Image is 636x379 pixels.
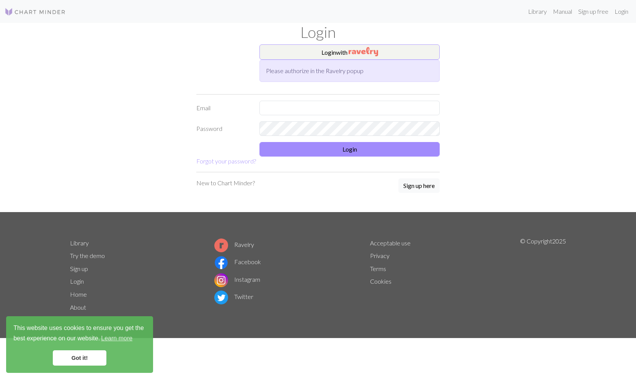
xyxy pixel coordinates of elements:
a: Login [612,4,631,19]
a: learn more about cookies [100,333,134,344]
a: Twitter [214,293,253,300]
a: Forgot your password? [196,157,256,165]
img: Ravelry logo [214,239,228,252]
a: Ravelry [214,241,254,248]
button: Loginwith [259,44,440,60]
a: Sign up [70,265,88,272]
a: Library [70,239,89,247]
button: Sign up here [398,178,440,193]
img: Logo [5,7,66,16]
img: Twitter logo [214,291,228,304]
a: Terms [370,265,386,272]
a: Acceptable use [370,239,411,247]
a: Home [70,291,87,298]
a: Instagram [214,276,260,283]
a: Sign up here [398,178,440,194]
p: © Copyright 2025 [520,237,566,314]
h1: Login [65,23,571,41]
img: Ravelry [349,47,378,56]
div: Please authorize in the Ravelry popup [259,60,440,82]
span: This website uses cookies to ensure you get the best experience on our website. [13,323,146,344]
p: New to Chart Minder? [196,178,255,188]
a: About [70,304,86,311]
label: Password [192,121,255,136]
a: Manual [550,4,575,19]
div: cookieconsent [6,316,153,373]
a: Library [525,4,550,19]
img: Instagram logo [214,273,228,287]
img: Facebook logo [214,256,228,270]
label: Email [192,101,255,115]
a: Try the demo [70,252,105,259]
a: Sign up free [575,4,612,19]
a: Login [70,278,84,285]
a: dismiss cookie message [53,350,106,366]
a: Privacy [370,252,390,259]
a: Cookies [370,278,391,285]
button: Login [259,142,440,157]
a: Facebook [214,258,261,265]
